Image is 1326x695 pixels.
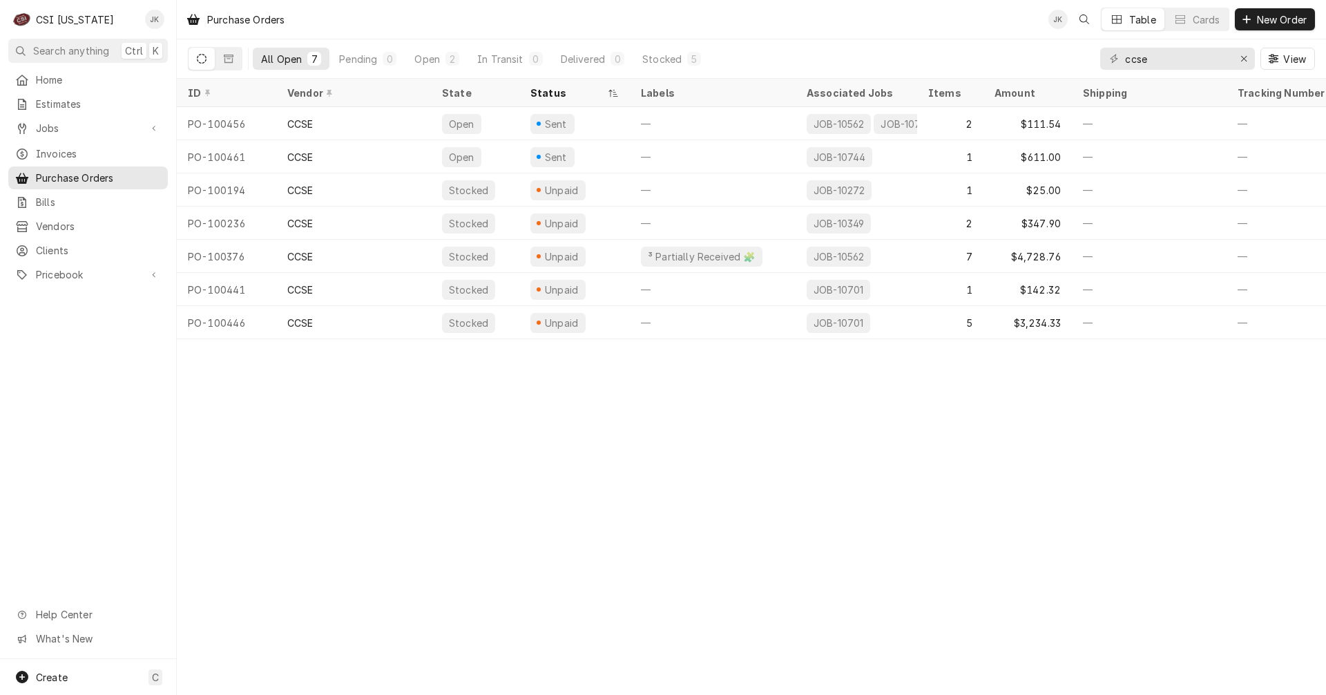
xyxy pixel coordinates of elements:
[448,117,476,131] div: Open
[1233,48,1255,70] button: Erase input
[812,283,865,297] div: JOB-10701
[36,267,140,282] span: Pricebook
[1048,10,1068,29] div: Jeff Kuehl's Avatar
[1072,140,1227,173] div: —
[8,627,168,650] a: Go to What's New
[1073,8,1095,30] button: Open search
[532,52,540,66] div: 0
[630,173,796,207] div: —
[983,207,1072,240] div: $347.90
[177,240,276,273] div: PO-100376
[630,306,796,339] div: —
[287,249,314,264] div: CCSE
[543,183,580,198] div: Unpaid
[8,142,168,165] a: Invoices
[630,273,796,306] div: —
[448,216,490,231] div: Stocked
[36,12,114,27] div: CSI [US_STATE]
[1072,207,1227,240] div: —
[448,316,490,330] div: Stocked
[287,216,314,231] div: CCSE
[1125,48,1229,70] input: Keyword search
[8,68,168,91] a: Home
[287,183,314,198] div: CCSE
[36,121,140,135] span: Jobs
[36,73,161,87] span: Home
[917,107,983,140] div: 2
[561,52,605,66] div: Delivered
[414,52,440,66] div: Open
[152,670,159,685] span: C
[287,316,314,330] div: CCSE
[261,52,302,66] div: All Open
[983,240,1072,273] div: $4,728.76
[177,140,276,173] div: PO-100461
[8,39,168,63] button: Search anythingCtrlK
[448,150,476,164] div: Open
[125,44,143,58] span: Ctrl
[630,207,796,240] div: —
[12,10,32,29] div: C
[642,52,682,66] div: Stocked
[8,215,168,238] a: Vendors
[983,173,1072,207] div: $25.00
[543,283,580,297] div: Unpaid
[1083,86,1215,100] div: Shipping
[448,283,490,297] div: Stocked
[8,239,168,262] a: Clients
[177,273,276,306] div: PO-100441
[983,140,1072,173] div: $611.00
[287,117,314,131] div: CCSE
[1260,48,1315,70] button: View
[812,183,866,198] div: JOB-10272
[812,216,865,231] div: JOB-10349
[983,107,1072,140] div: $111.54
[812,150,867,164] div: JOB-10744
[928,86,970,100] div: Items
[385,52,394,66] div: 0
[630,107,796,140] div: —
[442,86,508,100] div: State
[177,173,276,207] div: PO-100194
[448,249,490,264] div: Stocked
[145,10,164,29] div: Jeff Kuehl's Avatar
[641,86,785,100] div: Labels
[630,140,796,173] div: —
[1280,52,1309,66] span: View
[812,316,865,330] div: JOB-10701
[8,603,168,626] a: Go to Help Center
[917,240,983,273] div: 7
[543,316,580,330] div: Unpaid
[812,249,865,264] div: JOB-10562
[530,86,605,100] div: Status
[36,97,161,111] span: Estimates
[153,44,159,58] span: K
[1072,306,1227,339] div: —
[879,117,932,131] div: JOB-10701
[543,117,569,131] div: Sent
[917,140,983,173] div: 1
[1129,12,1156,27] div: Table
[287,283,314,297] div: CCSE
[917,273,983,306] div: 1
[543,150,569,164] div: Sent
[1048,10,1068,29] div: JK
[477,52,523,66] div: In Transit
[917,306,983,339] div: 5
[1254,12,1309,27] span: New Order
[36,146,161,161] span: Invoices
[36,672,68,683] span: Create
[690,52,698,66] div: 5
[983,273,1072,306] div: $142.32
[287,150,314,164] div: CCSE
[917,173,983,207] div: 1
[983,306,1072,339] div: $3,234.33
[188,86,262,100] div: ID
[917,207,983,240] div: 2
[613,52,622,66] div: 0
[1193,12,1220,27] div: Cards
[36,219,161,234] span: Vendors
[12,10,32,29] div: CSI Kentucky's Avatar
[8,166,168,189] a: Purchase Orders
[8,263,168,286] a: Go to Pricebook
